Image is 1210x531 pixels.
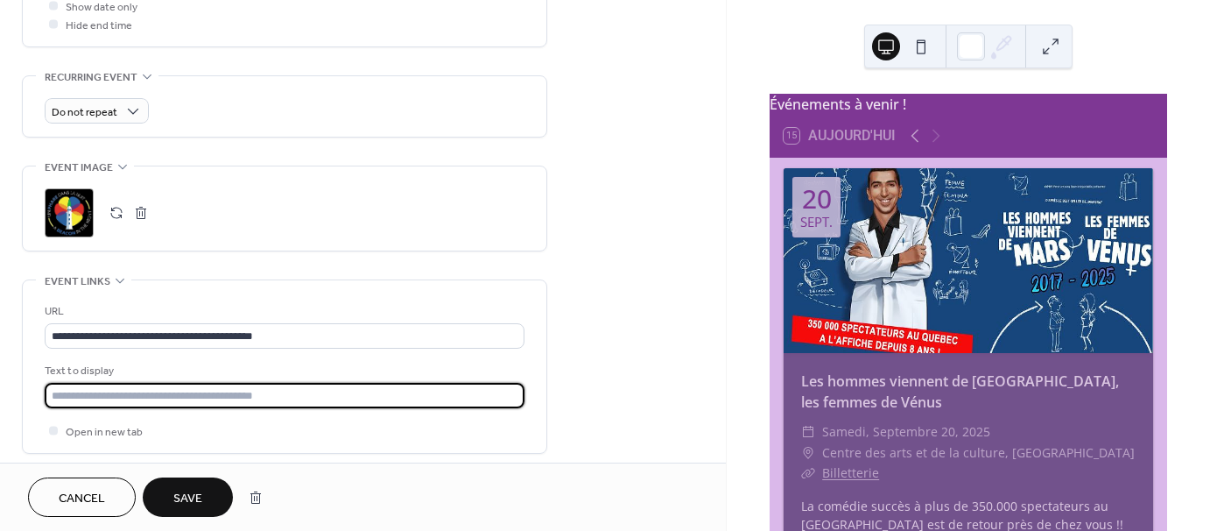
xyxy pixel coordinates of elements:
[802,186,832,212] div: 20
[801,463,815,484] div: ​
[822,421,990,442] span: samedi, septembre 20, 2025
[45,273,110,291] span: Event links
[173,490,202,508] span: Save
[801,421,815,442] div: ​
[143,478,233,517] button: Save
[822,442,1135,464] span: Centre des arts et de la culture, [GEOGRAPHIC_DATA]
[45,302,521,321] div: URL
[801,442,815,464] div: ​
[28,478,136,517] button: Cancel
[66,17,132,35] span: Hide end time
[770,94,1167,115] div: Événements à venir !
[66,423,143,442] span: Open in new tab
[52,103,117,123] span: Do not repeat
[45,68,137,87] span: Recurring event
[45,362,521,380] div: Text to display
[45,159,113,177] span: Event image
[800,216,833,229] div: sept.
[59,490,105,508] span: Cancel
[45,188,94,237] div: ;
[801,372,1119,412] a: Les hommes viennent de [GEOGRAPHIC_DATA], les femmes de Vénus
[822,464,879,481] a: Billetterie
